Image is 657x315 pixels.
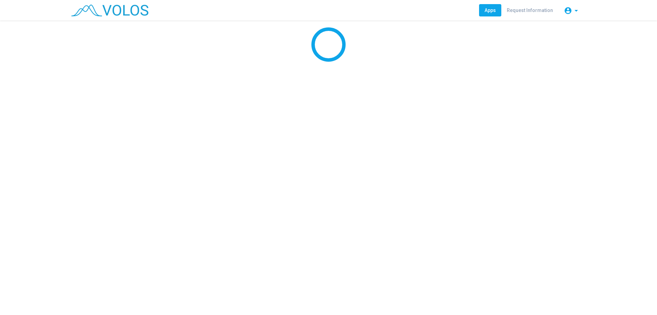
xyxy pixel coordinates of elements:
a: Apps [479,4,501,16]
a: Request Information [501,4,558,16]
span: Request Information [507,8,553,13]
mat-icon: account_circle [564,7,572,15]
mat-icon: arrow_drop_down [572,7,580,15]
span: Apps [485,8,496,13]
